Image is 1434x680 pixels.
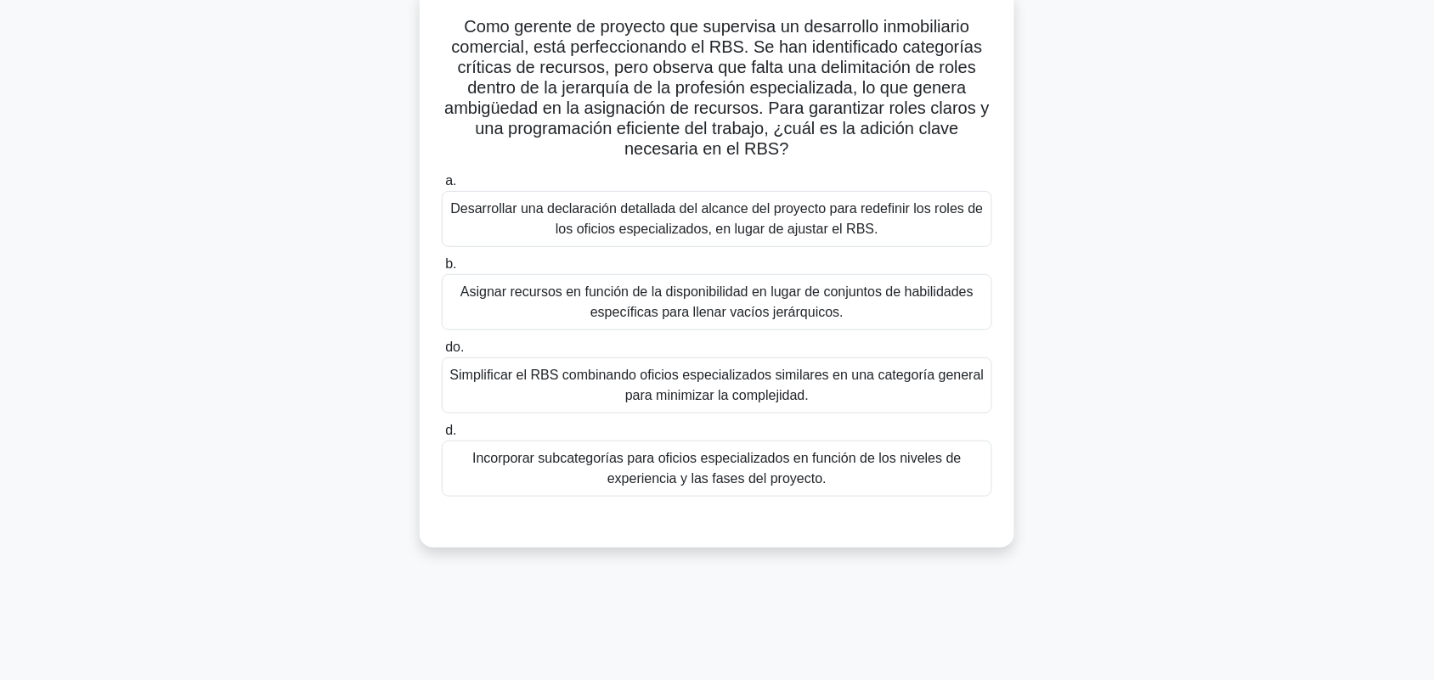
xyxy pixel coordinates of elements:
font: Asignar recursos en función de la disponibilidad en lugar de conjuntos de habilidades específicas... [460,284,974,319]
font: b. [445,256,456,271]
font: Desarrollar una declaración detallada del alcance del proyecto para redefinir los roles de los of... [450,201,983,236]
font: a. [445,173,456,188]
font: Simplificar el RBS combinando oficios especializados similares en una categoría general para mini... [450,368,985,402]
font: Como gerente de proyecto que supervisa un desarrollo inmobiliario comercial, está perfeccionando ... [444,17,989,158]
font: d. [445,423,456,437]
font: Incorporar subcategorías para oficios especializados en función de los niveles de experiencia y l... [472,451,961,486]
font: do. [445,340,464,354]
